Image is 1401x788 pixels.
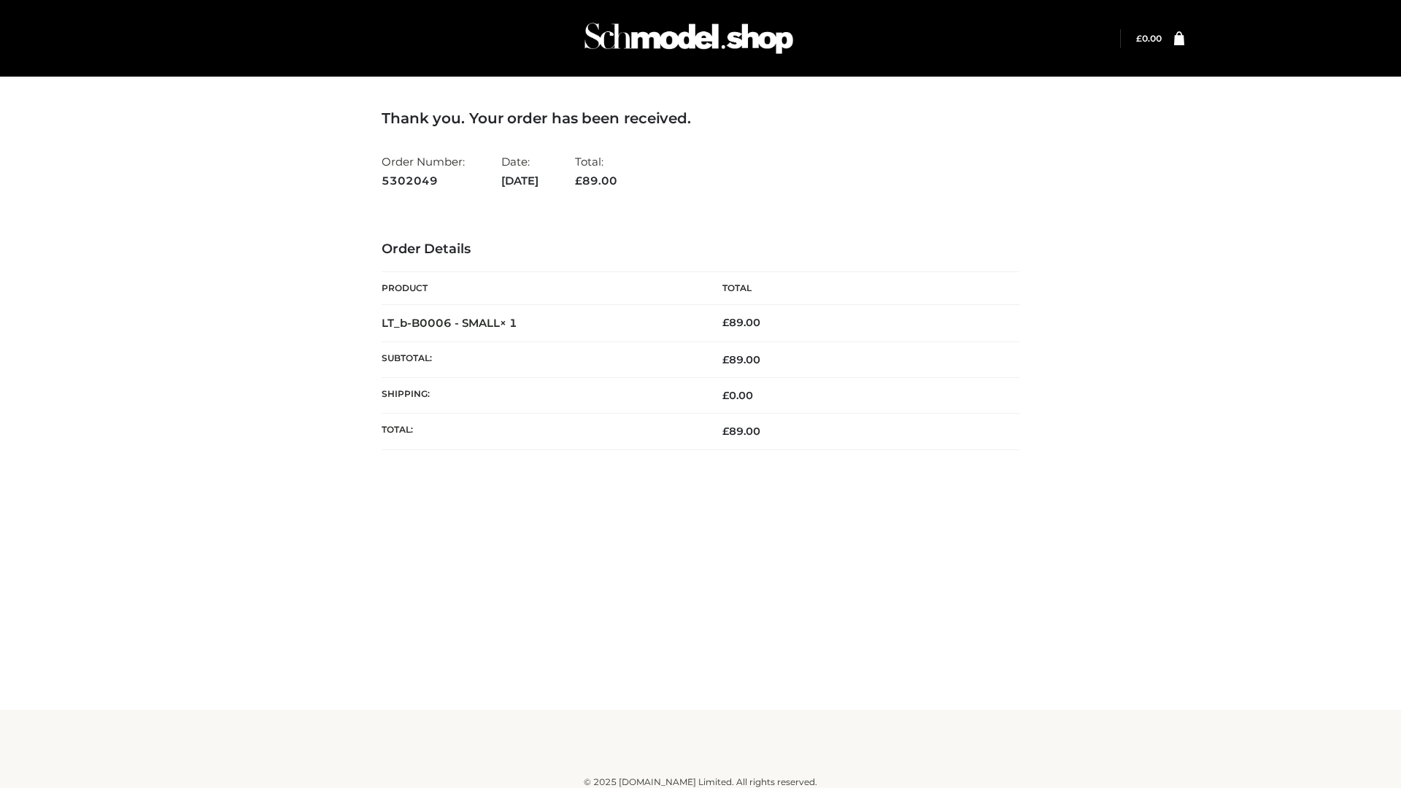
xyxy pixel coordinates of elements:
h3: Thank you. Your order has been received. [382,109,1019,127]
strong: LT_b-B0006 - SMALL [382,316,517,330]
th: Total [700,272,1019,305]
strong: [DATE] [501,171,539,190]
th: Total: [382,414,700,449]
bdi: 0.00 [722,389,753,402]
span: £ [722,425,729,438]
strong: 5302049 [382,171,465,190]
span: 89.00 [722,353,760,366]
h3: Order Details [382,242,1019,258]
img: Schmodel Admin 964 [579,9,798,67]
th: Shipping: [382,378,700,414]
span: £ [722,353,729,366]
a: £0.00 [1136,33,1162,44]
strong: × 1 [500,316,517,330]
span: £ [722,316,729,329]
th: Subtotal: [382,341,700,377]
li: Date: [501,149,539,193]
li: Total: [575,149,617,193]
span: £ [722,389,729,402]
span: 89.00 [722,425,760,438]
span: £ [1136,33,1142,44]
span: £ [575,174,582,188]
bdi: 0.00 [1136,33,1162,44]
li: Order Number: [382,149,465,193]
bdi: 89.00 [722,316,760,329]
th: Product [382,272,700,305]
span: 89.00 [575,174,617,188]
